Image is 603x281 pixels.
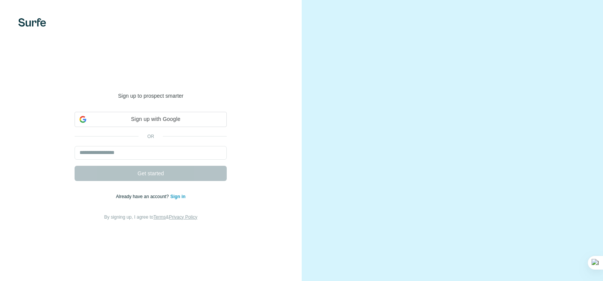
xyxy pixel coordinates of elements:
img: Surfe's logo [18,18,46,27]
a: Privacy Policy [169,214,197,220]
p: Sign up to prospect smarter [75,92,227,100]
h1: Welcome to [GEOGRAPHIC_DATA] [75,60,227,90]
a: Sign in [170,194,186,199]
span: Sign up with Google [89,115,222,123]
div: Sign up with Google [75,112,227,127]
a: Terms [153,214,166,220]
span: Already have an account? [116,194,170,199]
span: By signing up, I agree to & [104,214,197,220]
p: or [138,133,163,140]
